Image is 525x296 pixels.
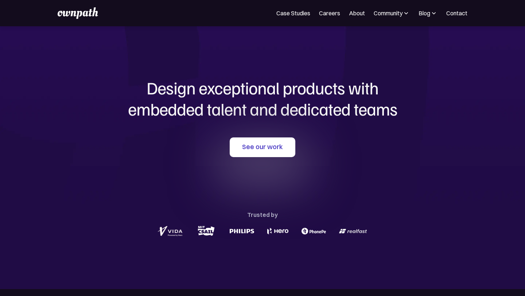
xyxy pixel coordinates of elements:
a: See our work [230,137,295,157]
div: Community [374,9,410,17]
a: Careers [319,9,340,17]
a: Contact [446,9,467,17]
div: Community [374,9,402,17]
div: Blog [419,9,430,17]
a: Case Studies [276,9,310,17]
h1: Design exceptional products with embedded talent and dedicated teams [87,77,437,119]
div: Trusted by [247,210,278,220]
div: Blog [419,9,437,17]
a: About [349,9,365,17]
